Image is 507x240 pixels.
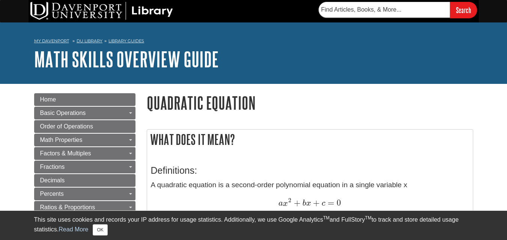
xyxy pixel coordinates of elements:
span: 2 [288,197,291,204]
span: Fractions [40,164,65,170]
a: Percents [34,188,135,200]
nav: breadcrumb [34,36,473,48]
input: Find Articles, Books, & More... [319,2,450,18]
a: Home [34,93,135,106]
p: A quadratic equation is a second-order polynomial equation in a single variable x with a ≠ 0 . Be... [151,180,469,238]
span: Home [40,96,56,103]
a: Basic Operations [34,107,135,119]
span: b [301,199,306,207]
img: DU Library [30,2,173,20]
sup: TM [323,215,329,221]
div: This site uses cookies and records your IP address for usage statistics. Additionally, we use Goo... [34,215,473,236]
a: DU Library [77,38,102,43]
h2: What does it mean? [147,130,473,149]
span: Math Properties [40,137,83,143]
a: Read More [59,226,88,233]
span: Decimals [40,177,65,183]
span: x [283,200,288,208]
input: Search [450,2,477,18]
a: Ratios & Proportions [34,201,135,214]
a: Decimals [34,174,135,187]
span: x [306,199,311,207]
span: Factors & Multiples [40,150,91,157]
span: 0 [334,198,341,208]
sup: TM [365,215,372,221]
h1: Quadratic Equation [147,93,473,112]
h3: Definitions: [151,165,469,176]
a: Math Properties [34,134,135,146]
a: Order of Operations [34,120,135,133]
a: Library Guides [108,38,144,43]
span: a [278,199,283,207]
a: My Davenport [34,38,69,44]
span: = [325,198,334,208]
a: Factors & Multiples [34,147,135,160]
span: Percents [40,191,64,197]
span: Order of Operations [40,123,93,130]
span: Ratios & Proportions [40,204,95,210]
span: + [292,198,301,208]
form: Searches DU Library's articles, books, and more [319,2,477,18]
button: Close [93,224,107,236]
a: Fractions [34,161,135,173]
span: + [311,198,320,208]
span: Basic Operations [40,110,86,116]
a: Math Skills Overview Guide [34,48,219,71]
span: c [320,199,325,207]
